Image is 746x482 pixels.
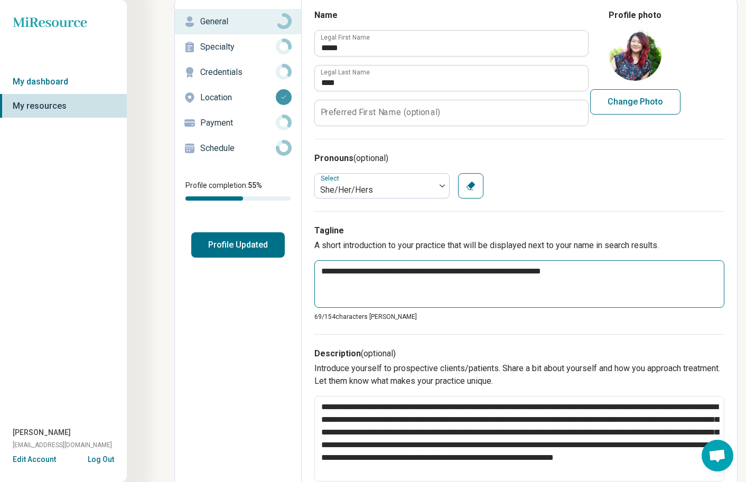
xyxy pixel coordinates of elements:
[314,239,724,252] p: A short introduction to your practice that will be displayed next to your name in search results.
[175,9,301,34] a: General
[88,454,114,462] button: Log Out
[175,60,301,85] a: Credentials
[590,89,680,115] button: Change Photo
[200,41,276,53] p: Specialty
[175,110,301,136] a: Payment
[175,174,301,207] div: Profile completion:
[175,85,301,110] a: Location
[321,175,341,182] label: Select
[200,142,276,155] p: Schedule
[314,9,588,22] h3: Name
[321,108,440,117] label: Preferred First Name (optional)
[361,348,396,358] span: (optional)
[175,34,301,60] a: Specialty
[185,196,291,201] div: Profile completion
[200,66,276,79] p: Credentials
[175,136,301,161] a: Schedule
[314,224,724,237] h3: Tagline
[353,153,388,163] span: (optional)
[609,9,661,22] legend: Profile photo
[13,440,112,450] span: [EMAIL_ADDRESS][DOMAIN_NAME]
[200,15,276,28] p: General
[702,440,733,471] a: Open chat
[248,181,262,190] span: 55 %
[200,91,276,104] p: Location
[321,34,370,41] label: Legal First Name
[13,427,71,438] span: [PERSON_NAME]
[320,184,430,196] div: She/Her/Hers
[321,69,370,75] label: Legal Last Name
[314,152,724,165] h3: Pronouns
[314,362,724,388] p: Introduce yourself to prospective clients/patients. Share a bit about yourself and how you approa...
[200,117,276,129] p: Payment
[314,347,724,360] h3: Description
[314,312,724,322] p: 69/ 154 characters [PERSON_NAME]
[609,28,661,81] img: avatar image
[191,232,285,258] button: Profile Updated
[13,454,56,465] button: Edit Account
